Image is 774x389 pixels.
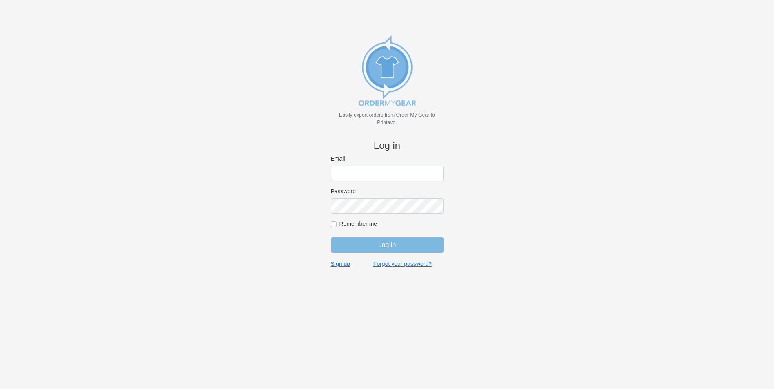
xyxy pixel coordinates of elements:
label: Password [331,188,444,195]
p: Easily export orders from Order My Gear to Printavo. [331,111,444,126]
a: Sign up [331,260,350,267]
label: Email [331,155,444,162]
img: new_omg_export_logo-652582c309f788888370c3373ec495a74b7b3fc93c8838f76510ecd25890bcc4.png [346,30,428,111]
h4: Log in [331,140,444,152]
label: Remember me [339,220,444,228]
input: Log in [331,237,444,253]
a: Forgot your password? [373,260,432,267]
